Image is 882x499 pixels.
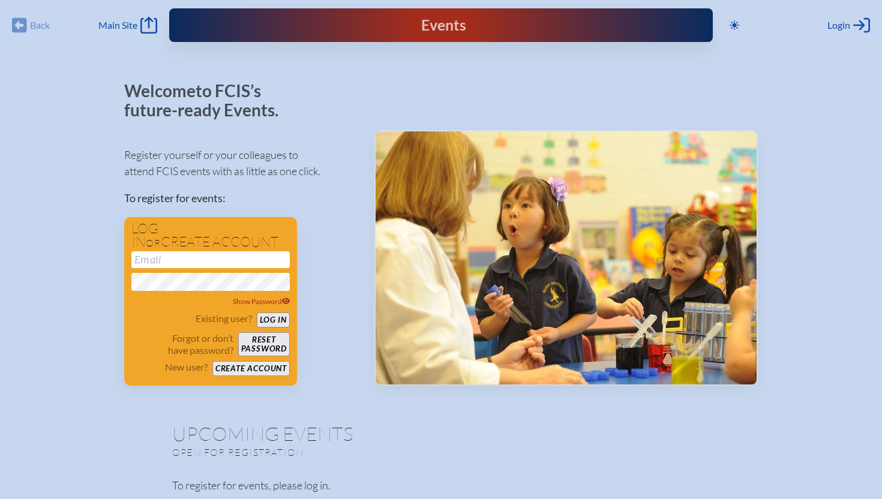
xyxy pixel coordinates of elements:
[233,297,290,306] span: Show Password
[124,147,355,179] p: Register yourself or your colleagues to attend FCIS events with as little as one click.
[131,251,290,268] input: Email
[172,446,489,458] p: Open for registration
[172,477,710,494] p: To register for events, please log in.
[165,361,208,373] p: New user?
[124,82,292,119] p: Welcome to FCIS’s future-ready Events.
[98,19,137,31] span: Main Site
[196,312,252,324] p: Existing user?
[238,332,290,356] button: Resetpassword
[124,190,355,206] p: To register for events:
[131,332,233,356] p: Forgot or don’t have password?
[257,312,290,327] button: Log in
[131,222,290,249] h1: Log in create account
[98,17,157,34] a: Main Site
[376,131,757,384] img: Events
[212,361,290,376] button: Create account
[325,18,558,33] div: FCIS Events — Future ready
[146,237,161,249] span: or
[827,19,850,31] span: Login
[172,424,710,443] h1: Upcoming Events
